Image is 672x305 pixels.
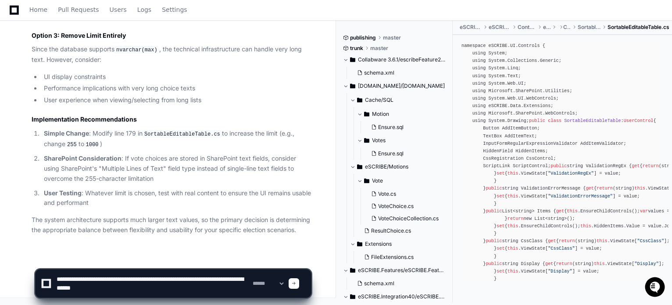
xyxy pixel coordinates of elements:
[84,141,100,149] code: 1000
[383,34,401,41] span: master
[632,163,640,169] span: get
[343,53,446,67] button: Collabware 3.6.1/escribeFeature2010/escribeFeature/TEMPLATE/FEATURES/escribeFeature/Votes
[357,95,362,105] svg: Directory
[578,24,601,31] span: SortableEditableTable
[497,193,504,198] span: set
[29,7,47,12] span: Home
[486,238,502,244] span: public
[364,176,369,186] svg: Directory
[624,118,654,123] span: UserControl
[644,276,668,300] iframe: Open customer support
[365,97,393,104] span: Cache/SQL
[489,24,511,31] span: eSCRIBE.UI.Controls
[508,223,518,229] span: this
[32,215,311,235] p: The system architecture supports much larger text values, so the primary decision is determining ...
[460,24,482,31] span: eSCRIBE.UI.Controls
[368,212,441,225] button: VoteChoiceCollection.cs
[508,246,518,251] span: this
[365,163,408,170] span: eSCRIBE/Motions
[597,238,608,244] span: this
[65,141,79,149] code: 255
[518,24,536,31] span: ControlTemplates
[371,227,411,234] span: ResultChoice.cs
[548,171,594,176] span: "ValidationRegEx"
[364,135,369,146] svg: Directory
[372,111,389,118] span: Motion
[44,154,122,162] strong: SharePoint Consideration
[44,189,82,197] strong: User Testing
[640,208,648,213] span: var
[58,7,99,12] span: Pull Requests
[44,188,311,208] p: : Whatever limit is chosen, test with real content to ensure the UI remains usable and performant
[358,83,445,90] span: [DOMAIN_NAME]/[DOMAIN_NAME]
[357,161,362,172] svg: Directory
[497,246,504,251] span: set
[564,118,621,123] span: SortableEditableTable
[357,107,446,121] button: Motion
[364,69,394,76] span: schema.xml
[350,160,446,174] button: eSCRIBE/Motions
[378,150,404,157] span: Ensure.sql
[357,174,446,188] button: Vote
[350,54,355,65] svg: Directory
[358,56,446,63] span: Collabware 3.6.1/escribeFeature2010/escribeFeature/TEMPLATE/FEATURES/escribeFeature/Votes
[372,177,383,184] span: Vote
[44,129,89,137] strong: Simple Change
[44,129,311,149] p: : Modify line 179 in to increase the limit (e.g., change to )
[548,193,613,198] span: "ValidationErrorMessage"
[357,133,446,147] button: Votes
[350,45,363,52] span: trunk
[368,147,441,160] button: Ensure.sql
[30,65,144,74] div: Start new chat
[550,163,567,169] span: public
[497,171,504,176] span: set
[361,251,441,263] button: FileExtensions.cs
[580,223,591,229] span: this
[9,35,160,49] div: Welcome
[368,200,441,212] button: VoteChoice.cs
[41,95,311,105] li: User experience when viewing/selecting from long lists
[350,237,446,251] button: Extensions
[9,65,25,81] img: 1736555170064-99ba0984-63c1-480f-8ee9-699278ef63ed
[368,188,441,200] button: Vote.cs
[378,124,404,131] span: Ensure.sql
[41,83,311,93] li: Performance implications with very long choice texts
[87,92,106,99] span: Pylon
[567,208,578,213] span: this
[110,7,127,12] span: Users
[508,193,518,198] span: this
[365,240,392,248] span: Extensions
[41,72,311,82] li: UI display constraints
[497,223,504,229] span: set
[143,130,222,138] code: SortableEditableTable.cs
[529,118,545,123] span: public
[62,92,106,99] a: Powered byPylon
[350,81,355,91] svg: Directory
[378,215,439,222] span: VoteChoiceCollection.cs
[364,109,369,119] svg: Directory
[548,246,575,251] span: "CssClass"
[556,208,564,213] span: get
[371,254,414,261] span: FileExtensions.cs
[44,154,311,183] p: : If vote choices are stored in SharePoint text fields, consider using SharePoint's "Multiple Lin...
[548,118,561,123] span: class
[368,121,441,133] button: Ensure.sql
[354,67,441,79] button: schema.xml
[370,45,388,52] span: master
[543,24,550,31] span: eSCRIBE
[343,79,446,93] button: [DOMAIN_NAME]/[DOMAIN_NAME]
[350,34,376,41] span: publishing
[32,31,311,40] h3: Option 3: Remove Limit Entirely
[162,7,187,12] span: Settings
[32,44,311,65] p: Since the database supports , the technical infrastructure can handle very long text. However, co...
[372,137,386,144] span: Votes
[563,24,570,31] span: Controls
[597,186,613,191] span: return
[486,186,502,191] span: public
[9,9,26,26] img: PlayerZero
[559,238,575,244] span: return
[508,216,524,221] span: return
[378,190,396,197] span: Vote.cs
[548,238,556,244] span: get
